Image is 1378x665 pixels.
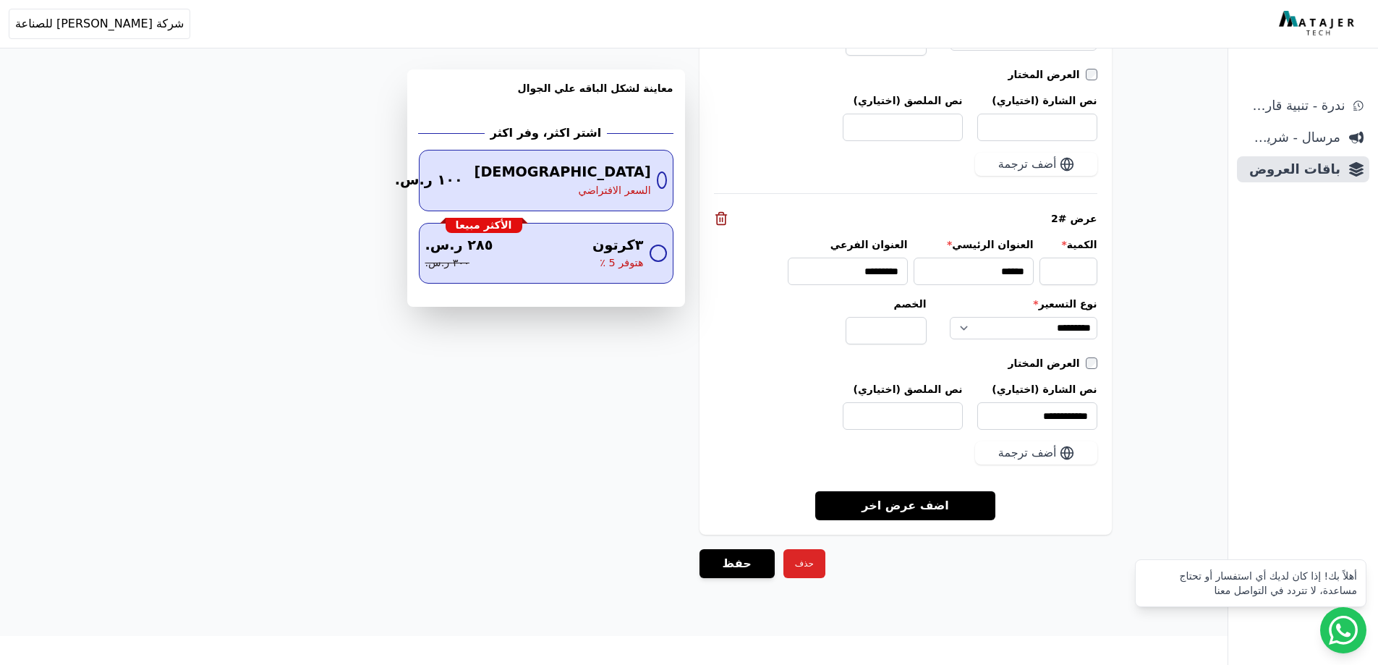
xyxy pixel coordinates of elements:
button: شركة [PERSON_NAME] للصناعة [9,9,190,39]
label: العرض المختار [1008,356,1086,370]
span: باقات العروض [1243,159,1340,179]
label: نص الشارة (اختياري) [977,382,1097,397]
span: [DEMOGRAPHIC_DATA] [475,162,651,183]
label: الخصم [846,297,927,311]
h3: معاينة لشكل الباقه علي الجوال [419,81,673,113]
label: العرض المختار [1008,67,1086,82]
label: نص الملصق (اختياري) [843,93,963,108]
span: ٢٨٥ ر.س. [425,235,493,256]
span: ٣كرتون [592,235,643,256]
label: نص الملصق (اختياري) [843,382,963,397]
span: ٣٠٠ ر.س. [425,255,469,271]
button: حفظ [699,549,775,578]
label: العنوان الرئيسي [914,237,1034,252]
span: هتوفر 5 ٪ [600,255,643,271]
button: أضف ترجمة [975,153,1097,176]
img: MatajerTech Logo [1279,11,1358,37]
span: السعر الافتراضي [578,183,650,199]
label: العنوان الفرعي [788,237,908,252]
span: شركة [PERSON_NAME] للصناعة [15,15,184,33]
h2: اشتر اكثر، وفر اكثر [490,124,601,142]
label: الكمية [1039,237,1097,252]
label: نوع التسعير [950,297,1097,311]
button: حذف [783,549,825,578]
div: الأكثر مبيعا [446,218,522,234]
div: أهلاً بك! إذا كان لديك أي استفسار أو تحتاج مساعدة، لا تتردد في التواصل معنا [1144,569,1357,598]
button: أضف ترجمة [975,441,1097,465]
span: ١٠٠ ر.س. [395,170,463,191]
span: ندرة - تنبية قارب علي النفاذ [1243,96,1345,116]
span: أضف ترجمة [998,156,1057,173]
span: أضف ترجمة [998,444,1057,462]
a: اضف عرض اخر [815,491,995,520]
span: مرسال - شريط دعاية [1243,127,1340,148]
label: نص الشارة (اختياري) [977,93,1097,108]
div: عرض #2 [714,211,1097,226]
